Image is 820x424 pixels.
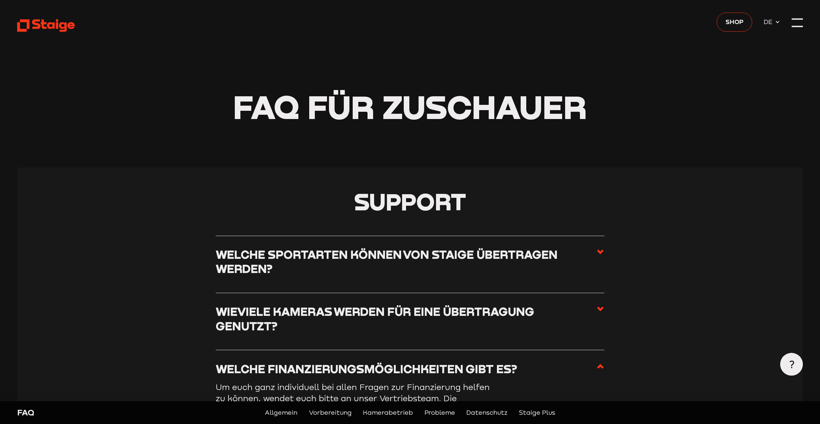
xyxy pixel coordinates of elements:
[717,13,752,32] a: Shop
[216,304,596,333] h3: Wieviele Kameras werden für eine Übertragung genutzt?
[265,408,297,417] a: Allgemein
[309,408,352,417] a: Vorbereitung
[216,382,490,414] span: Um euch ganz individuell bei allen Fragen zur Finanzierung helfen zu können, wendet euch bitte an...
[17,407,207,418] div: FAQ
[216,247,596,276] h3: Welche Sportarten können von Staige übertragen werden?
[424,408,455,417] a: Probleme
[233,86,299,126] span: FAQ
[354,187,466,216] span: Support
[216,362,517,376] h3: Welche Finanzierungsmöglichkeiten gibt es?
[519,408,555,417] a: Staige Plus
[764,17,775,27] span: DE
[307,86,587,126] span: für Zuschauer
[466,408,507,417] a: Datenschutz
[725,17,744,27] span: Shop
[363,408,413,417] a: Kamerabetrieb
